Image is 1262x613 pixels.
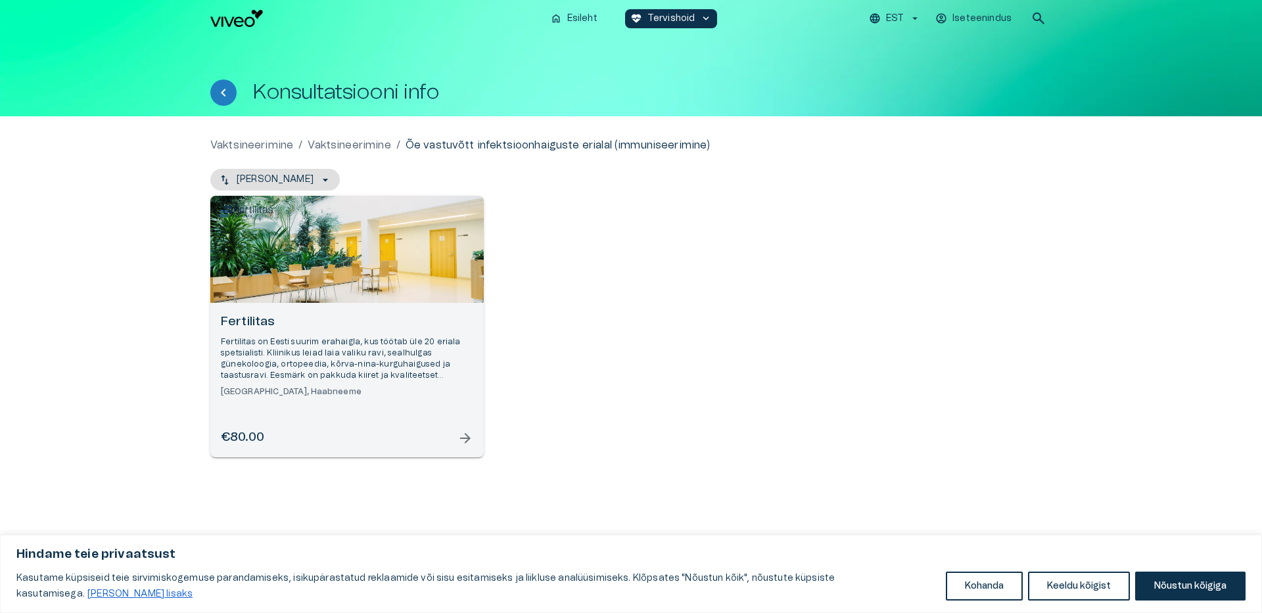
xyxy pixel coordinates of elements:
span: ecg_heart [630,12,642,24]
p: Tervishoid [647,12,695,26]
a: Vaktsineerimine [210,137,293,153]
p: [PERSON_NAME] [237,173,314,187]
p: Fertilitas on Eesti suurim erahaigla, kus töötab üle 20 eriala spetsialisti. Kliinikus leiad laia... [221,336,473,382]
h6: €80.00 [221,429,264,447]
img: Fertilitas logo [220,206,273,217]
button: Iseteenindus [933,9,1015,28]
button: Nõustun kõigiga [1135,572,1246,601]
button: Tagasi [210,79,237,106]
a: Navigate to homepage [210,10,540,27]
p: Kasutame küpsiseid teie sirvimiskogemuse parandamiseks, isikupärastatud reklaamide või sisu esita... [16,570,936,602]
img: Viveo logo [210,10,263,27]
h6: [GEOGRAPHIC_DATA], Haabneeme [221,386,473,397]
p: Iseteenindus [952,12,1012,26]
a: Vaktsineerimine [308,137,390,153]
p: EST [886,12,904,26]
a: Loe lisaks [87,589,193,599]
span: search [1031,11,1046,26]
span: Help [67,11,87,21]
button: homeEsileht [545,9,604,28]
span: home [550,12,562,24]
p: Õe vastuvõtt infektsioonhaiguste erialal (immuniseerimine) [406,137,711,153]
button: [PERSON_NAME] [210,169,340,191]
span: arrow_forward [457,430,473,446]
button: Keeldu kõigist [1028,572,1130,601]
p: / [298,137,302,153]
p: Hindame teie privaatsust [16,547,1246,562]
span: keyboard_arrow_down [700,12,712,24]
a: Open selected supplier available booking dates [210,196,484,457]
button: Kohanda [946,572,1023,601]
button: ecg_heartTervishoidkeyboard_arrow_down [625,9,718,28]
h1: Konsultatsiooni info [252,81,439,104]
button: open search modal [1025,5,1052,32]
button: EST [867,9,923,28]
h6: Fertilitas [221,313,473,331]
p: / [396,137,400,153]
p: Esileht [567,12,597,26]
